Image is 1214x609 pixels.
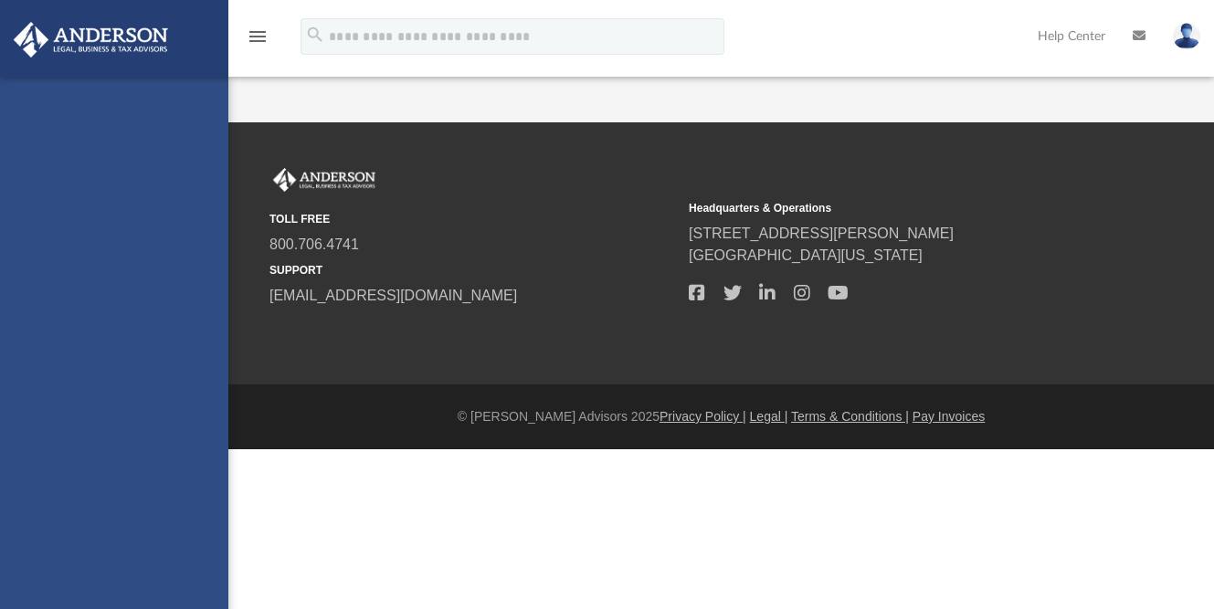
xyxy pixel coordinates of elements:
[8,22,174,58] img: Anderson Advisors Platinum Portal
[247,26,269,47] i: menu
[689,247,923,263] a: [GEOGRAPHIC_DATA][US_STATE]
[750,409,788,424] a: Legal |
[689,226,954,241] a: [STREET_ADDRESS][PERSON_NAME]
[269,236,359,252] a: 800.706.4741
[269,262,676,278] small: SUPPORT
[228,407,1214,426] div: © [PERSON_NAME] Advisors 2025
[689,200,1095,216] small: Headquarters & Operations
[305,25,325,45] i: search
[913,409,985,424] a: Pay Invoices
[791,409,909,424] a: Terms & Conditions |
[1173,23,1200,49] img: User Pic
[269,168,379,192] img: Anderson Advisors Platinum Portal
[247,35,269,47] a: menu
[660,409,746,424] a: Privacy Policy |
[269,288,517,303] a: [EMAIL_ADDRESS][DOMAIN_NAME]
[269,211,676,227] small: TOLL FREE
